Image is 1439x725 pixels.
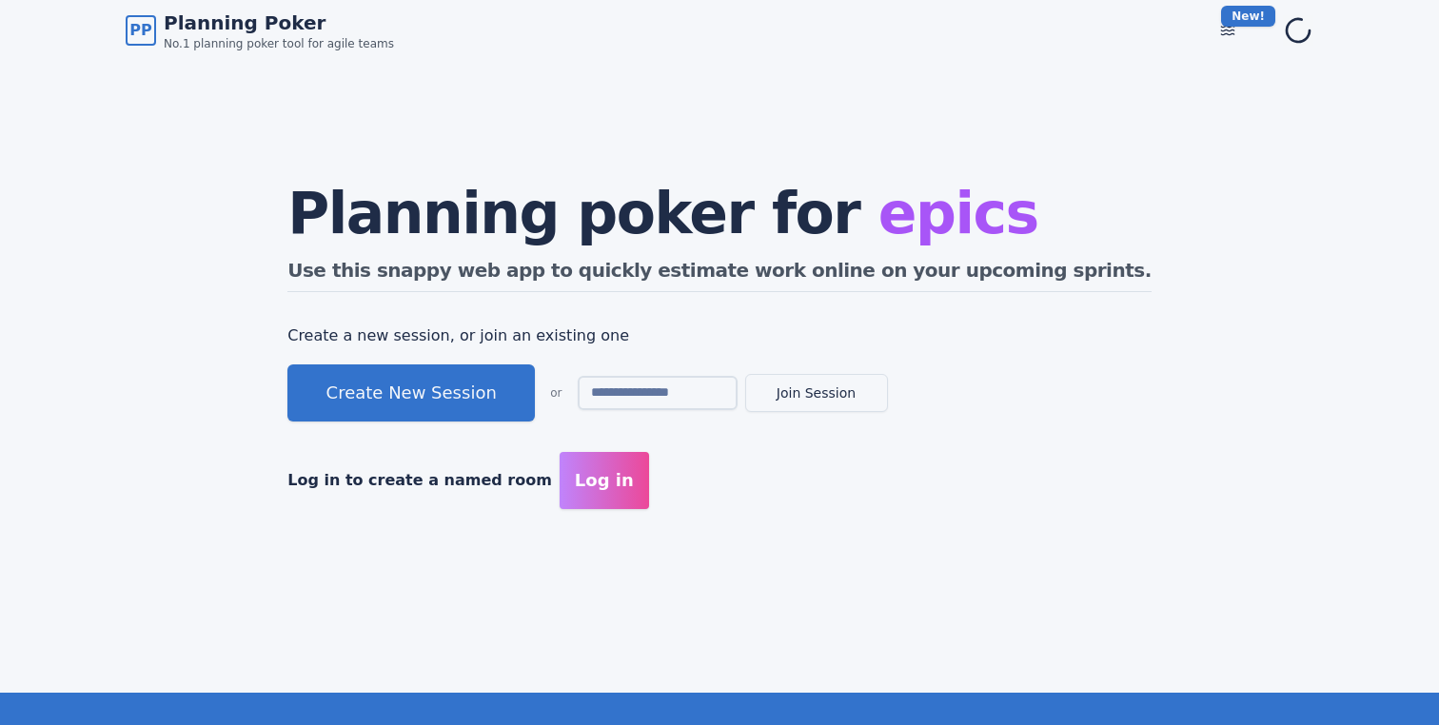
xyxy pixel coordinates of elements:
h2: Use this snappy web app to quickly estimate work online on your upcoming sprints. [287,257,1152,292]
button: Log in [560,452,649,509]
span: or [550,385,562,401]
p: Log in to create a named room [287,467,552,494]
div: New! [1221,6,1275,27]
span: Log in [575,467,634,494]
button: New! [1211,13,1245,48]
h1: Planning poker for [287,185,1152,242]
a: PPPlanning PokerNo.1 planning poker tool for agile teams [126,10,394,51]
span: PP [129,19,151,42]
button: Join Session [745,374,888,412]
span: epics [878,180,1038,246]
span: Planning Poker [164,10,394,36]
span: No.1 planning poker tool for agile teams [164,36,394,51]
button: Create New Session [287,364,535,421]
p: Create a new session, or join an existing one [287,323,1152,349]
